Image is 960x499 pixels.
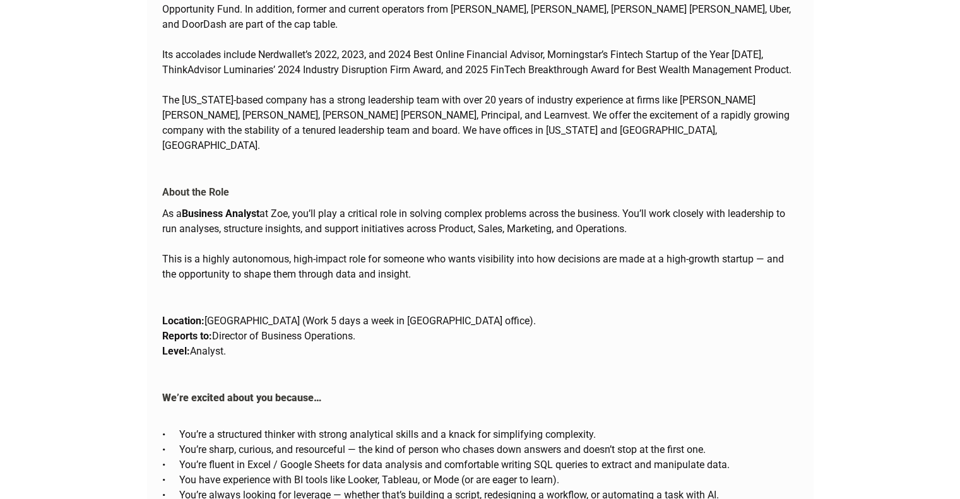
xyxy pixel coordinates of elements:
[162,392,321,404] strong: We’re excited about you because…
[162,47,798,78] p: Its accolades include Nerdwallet’s 2022, 2023, and 2024 Best Online Financial Advisor, Morningsta...
[179,457,798,473] p: You’re fluent in Excel / Google Sheets for data analysis and comfortable writing SQL queries to e...
[162,206,798,237] p: As a at Zoe, you’ll play a critical role in solving complex problems across the business. You’ll ...
[162,185,229,200] p: About the Role
[162,315,204,327] strong: Location:
[179,427,798,442] p: You’re a structured thinker with strong analytical skills and a knack for simplifying complexity.
[162,252,798,282] p: This is a highly autonomous, high-impact role for someone who wants visibility into how decisions...
[162,93,798,153] p: The [US_STATE]-based company has a strong leadership team with over 20 years of industry experien...
[162,314,798,359] p: [GEOGRAPHIC_DATA] (Work 5 days a week in [GEOGRAPHIC_DATA] office). Director of Business Operatio...
[179,442,798,457] p: You’re sharp, curious, and resourceful — the kind of person who chases down answers and doesn’t s...
[162,345,190,357] strong: Level:
[182,208,259,220] strong: Business Analyst
[162,330,212,342] strong: Reports to:
[179,473,798,488] p: You have experience with BI tools like Looker, Tableau, or Mode (or are eager to learn).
